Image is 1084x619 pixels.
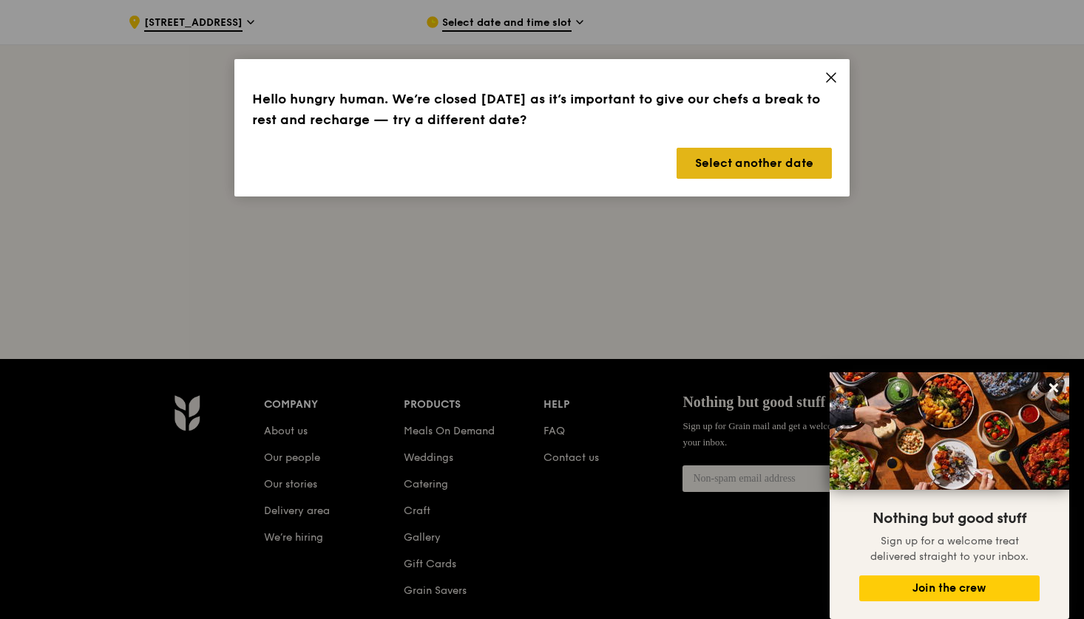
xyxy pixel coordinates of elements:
button: Select another date [677,148,832,179]
span: Sign up for a welcome treat delivered straight to your inbox. [870,535,1029,563]
button: Join the crew [859,575,1040,601]
span: Nothing but good stuff [873,510,1026,527]
button: Close [1042,376,1066,400]
img: DSC07876-Edit02-Large.jpeg [830,372,1069,490]
h3: Hello hungry human. We’re closed [DATE] as it’s important to give our chefs a break to rest and r... [252,89,832,130]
